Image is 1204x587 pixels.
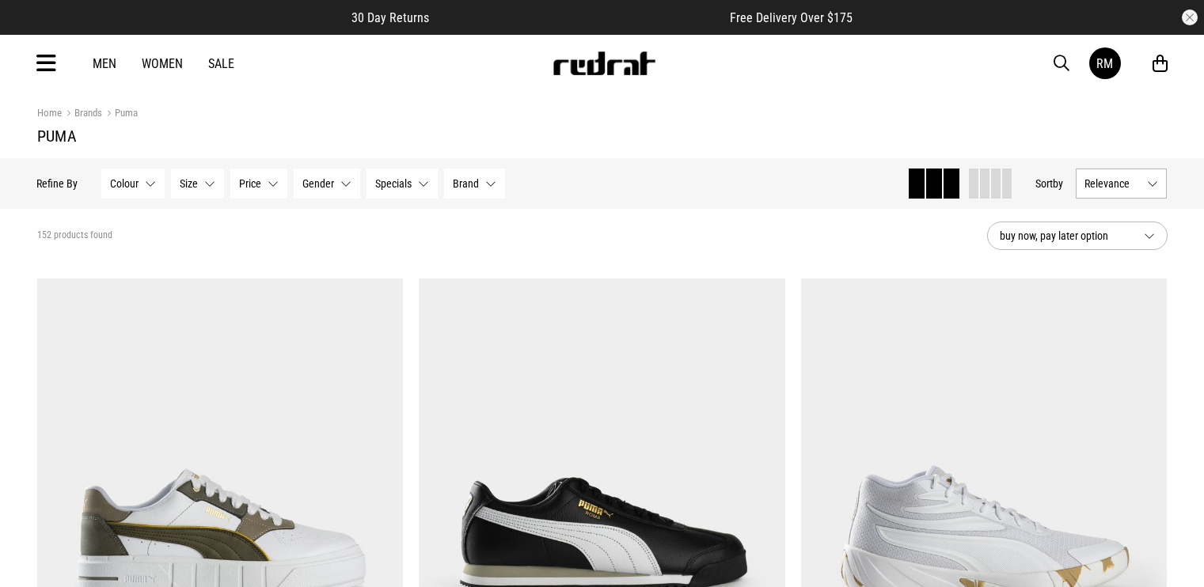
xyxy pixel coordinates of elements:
p: Refine By [37,177,78,190]
iframe: Customer reviews powered by Trustpilot [461,9,698,25]
button: buy now, pay later option [987,222,1168,250]
span: Size [180,177,199,190]
button: Size [172,169,225,199]
h1: Puma [37,127,1168,146]
button: Brand [445,169,506,199]
span: Relevance [1085,177,1141,190]
a: Home [37,107,62,119]
a: Puma [102,107,138,122]
button: Specials [367,169,439,199]
span: Gender [303,177,335,190]
span: Specials [376,177,412,190]
button: Colour [102,169,165,199]
span: buy now, pay later option [1000,226,1131,245]
button: Relevance [1077,169,1168,199]
span: Brand [454,177,480,190]
a: Men [93,56,116,71]
div: RM [1096,56,1113,71]
a: Women [142,56,183,71]
a: Sale [208,56,234,71]
span: Free Delivery Over $175 [730,10,853,25]
img: Redrat logo [552,51,656,75]
button: Sortby [1036,174,1064,193]
a: Brands [62,107,102,122]
span: Colour [111,177,139,190]
span: Price [240,177,262,190]
span: 30 Day Returns [351,10,429,25]
span: 152 products found [37,229,112,242]
button: Price [231,169,288,199]
span: by [1054,177,1064,190]
button: Gender [294,169,361,199]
